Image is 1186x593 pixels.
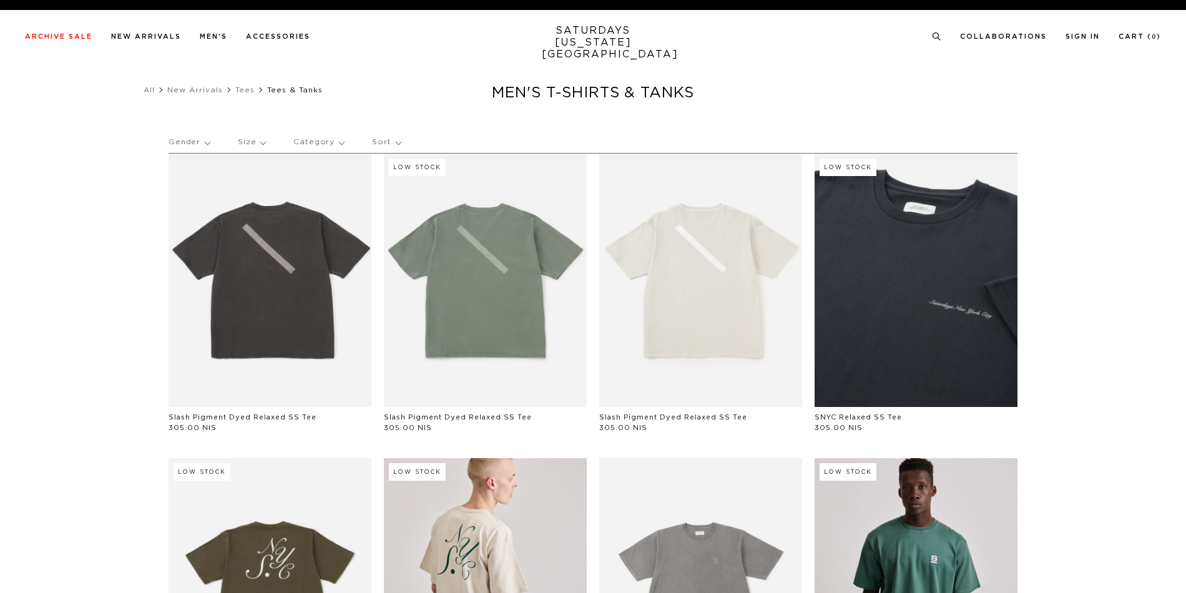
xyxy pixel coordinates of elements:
[111,33,181,40] a: New Arrivals
[820,159,876,176] div: Low Stock
[599,424,647,431] span: 305.00 NIS
[960,33,1047,40] a: Collaborations
[1119,33,1161,40] a: Cart (0)
[815,414,902,421] a: SNYC Relaxed SS Tee
[599,414,747,421] a: Slash Pigment Dyed Relaxed SS Tee
[238,128,265,157] p: Size
[246,33,310,40] a: Accessories
[372,128,400,157] p: Sort
[267,86,323,94] span: Tees & Tanks
[169,128,210,157] p: Gender
[235,86,255,94] a: Tees
[174,463,230,481] div: Low Stock
[169,414,316,421] a: Slash Pigment Dyed Relaxed SS Tee
[384,414,532,421] a: Slash Pigment Dyed Relaxed SS Tee
[389,159,446,176] div: Low Stock
[820,463,876,481] div: Low Stock
[1066,33,1100,40] a: Sign In
[542,25,645,61] a: SATURDAYS[US_STATE][GEOGRAPHIC_DATA]
[815,424,863,431] span: 305.00 NIS
[169,424,217,431] span: 305.00 NIS
[389,463,446,481] div: Low Stock
[167,86,223,94] a: New Arrivals
[293,128,344,157] p: Category
[200,33,227,40] a: Men's
[144,86,155,94] a: All
[384,424,432,431] span: 305.00 NIS
[1152,34,1157,40] small: 0
[25,33,92,40] a: Archive Sale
